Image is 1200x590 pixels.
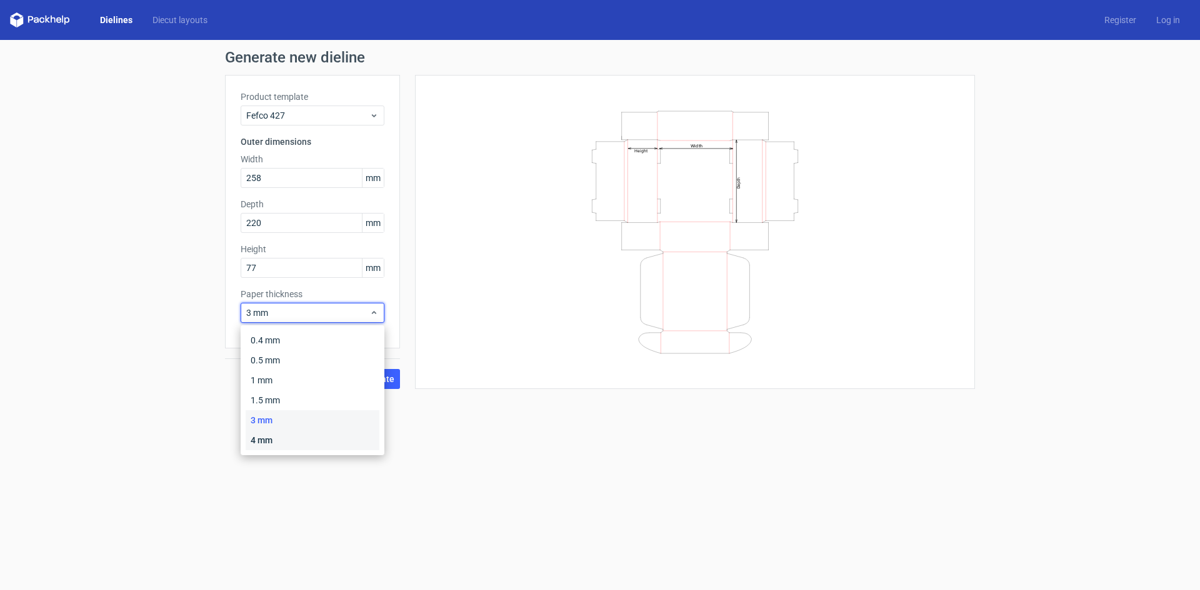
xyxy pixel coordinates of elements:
text: Height [634,148,647,153]
span: mm [362,169,384,187]
label: Product template [241,91,384,103]
div: 4 mm [246,430,379,450]
h1: Generate new dieline [225,50,975,65]
text: Depth [736,177,741,188]
text: Width [691,142,702,148]
label: Depth [241,198,384,210]
label: Height [241,243,384,255]
span: mm [362,214,384,232]
a: Diecut layouts [142,14,217,26]
div: 1 mm [246,370,379,390]
div: 3 mm [246,410,379,430]
div: 0.5 mm [246,350,379,370]
div: 1.5 mm [246,390,379,410]
h3: Outer dimensions [241,135,384,148]
a: Log in [1146,14,1190,26]
a: Dielines [90,14,142,26]
div: 0.4 mm [246,330,379,350]
span: mm [362,258,384,277]
label: Paper thickness [241,288,384,300]
span: 3 mm [246,307,369,319]
label: Width [241,153,384,165]
a: Register [1094,14,1146,26]
span: Fefco 427 [246,109,369,122]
